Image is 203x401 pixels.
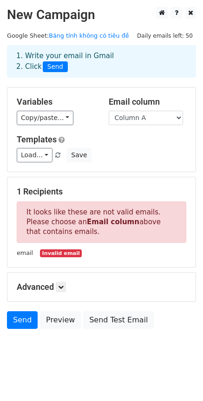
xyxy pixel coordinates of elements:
button: Save [67,148,91,162]
a: Bảng tính không có tiêu đề [49,32,129,39]
span: Send [43,61,68,73]
a: Copy/paste... [17,111,73,125]
p: It looks like these are not valid emails. Please choose an above that contains emails. [17,201,186,243]
h2: New Campaign [7,7,196,23]
iframe: Chat Widget [157,356,203,401]
h5: Email column [109,97,187,107]
a: Load... [17,148,52,162]
strong: Email column [87,218,139,226]
h5: Variables [17,97,95,107]
small: Invalid email [40,249,82,257]
h5: 1 Recipients [17,187,186,197]
span: Daily emails left: 50 [134,31,196,41]
a: Templates [17,134,57,144]
a: Daily emails left: 50 [134,32,196,39]
small: email [17,249,33,256]
h5: Advanced [17,282,186,292]
small: Google Sheet: [7,32,129,39]
a: Preview [40,311,81,329]
a: Send [7,311,38,329]
a: Send Test Email [83,311,154,329]
div: 1. Write your email in Gmail 2. Click [9,51,194,72]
